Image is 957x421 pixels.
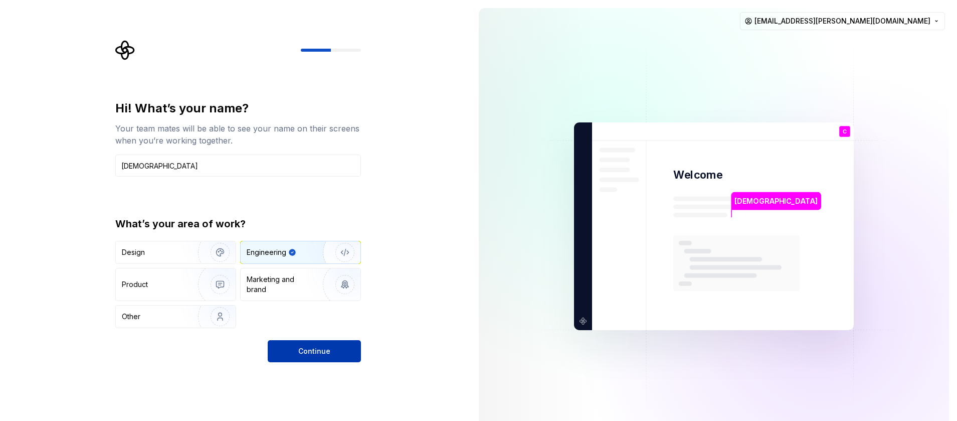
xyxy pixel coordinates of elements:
[247,247,286,257] div: Engineering
[843,129,847,134] p: C
[754,16,930,26] span: [EMAIL_ADDRESS][PERSON_NAME][DOMAIN_NAME]
[268,340,361,362] button: Continue
[115,217,361,231] div: What’s your area of work?
[740,12,945,30] button: [EMAIL_ADDRESS][PERSON_NAME][DOMAIN_NAME]
[734,196,818,207] p: [DEMOGRAPHIC_DATA]
[673,168,722,182] p: Welcome
[115,40,135,60] svg: Supernova Logo
[122,279,148,290] div: Product
[247,274,314,295] div: Marketing and brand
[122,312,140,322] div: Other
[115,100,361,116] div: Hi! What’s your name?
[115,122,361,147] div: Your team mates will be able to see your name on their screens when you’re working together.
[122,247,145,257] div: Design
[298,346,330,356] span: Continue
[115,155,361,177] input: Han Solo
